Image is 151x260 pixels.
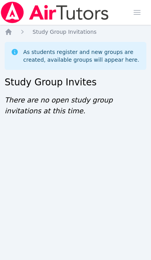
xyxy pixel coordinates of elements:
h2: Study Group Invites [5,76,146,88]
a: Study Group Invitations [33,28,96,36]
div: As students register and new groups are created, available groups will appear here. [23,48,140,64]
span: Study Group Invitations [33,29,96,35]
nav: Breadcrumb [5,28,146,36]
span: There are no open study group invitations at this time. [5,96,113,115]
